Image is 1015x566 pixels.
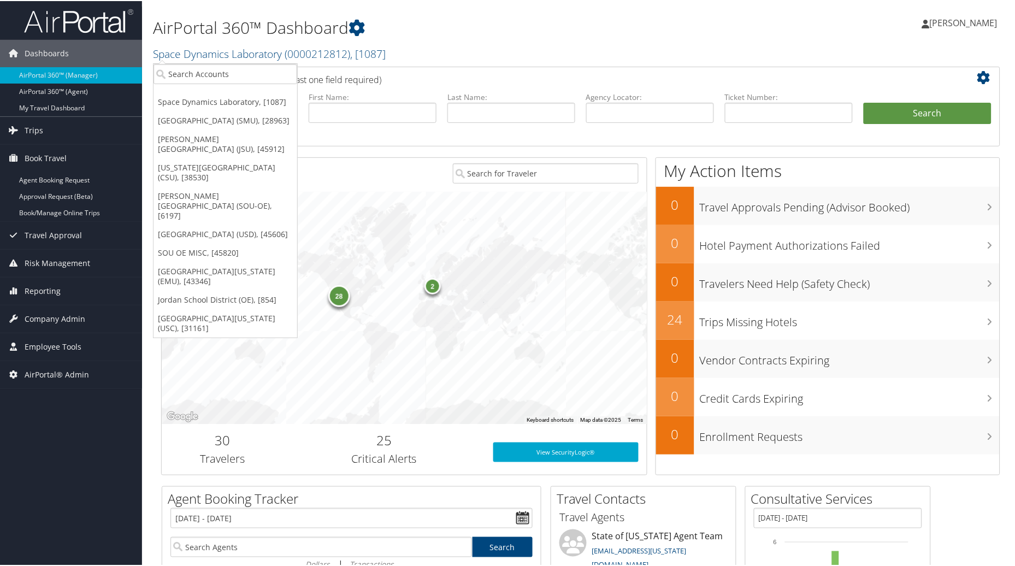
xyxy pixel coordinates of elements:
[656,339,1000,377] a: 0Vendor Contracts Expiring
[154,92,297,110] a: Space Dynamics Laboratory, [1087]
[656,271,694,290] h2: 0
[154,224,297,243] a: [GEOGRAPHIC_DATA] (USD), [45606]
[774,538,777,544] tspan: 6
[930,16,998,28] span: [PERSON_NAME]
[164,409,200,423] img: Google
[25,221,82,248] span: Travel Approval
[700,270,1000,291] h3: Travelers Need Help (Safety Check)
[25,332,81,359] span: Employee Tools
[700,232,1000,252] h3: Hotel Payment Authorizations Failed
[656,377,1000,415] a: 0Credit Cards Expiring
[557,488,736,507] h2: Travel Contacts
[291,450,477,465] h3: Critical Alerts
[700,193,1000,214] h3: Travel Approvals Pending (Advisor Booked)
[154,261,297,290] a: [GEOGRAPHIC_DATA][US_STATE] (EMU), [43346]
[154,110,297,129] a: [GEOGRAPHIC_DATA] (SMU), [28963]
[350,45,386,60] span: , [ 1087 ]
[25,249,90,276] span: Risk Management
[285,45,350,60] span: ( 0000212812 )
[656,262,1000,300] a: 0Travelers Need Help (Safety Check)
[154,157,297,186] a: [US_STATE][GEOGRAPHIC_DATA] (CSU), [38530]
[586,91,714,102] label: Agency Locator:
[170,536,472,556] input: Search Agents
[581,416,622,422] span: Map data ©2025
[700,423,1000,444] h3: Enrollment Requests
[25,39,69,66] span: Dashboards
[656,347,694,366] h2: 0
[493,441,639,461] a: View SecurityLogic®
[25,276,61,304] span: Reporting
[725,91,853,102] label: Ticket Number:
[656,233,694,251] h2: 0
[656,300,1000,339] a: 24Trips Missing Hotels
[424,276,441,293] div: 2
[527,415,574,423] button: Keyboard shortcuts
[24,7,133,33] img: airportal-logo.png
[291,430,477,449] h2: 25
[25,144,67,171] span: Book Travel
[656,224,1000,262] a: 0Hotel Payment Authorizations Failed
[154,186,297,224] a: [PERSON_NAME][GEOGRAPHIC_DATA] (SOU-OE), [6197]
[164,409,200,423] a: Open this area in Google Maps (opens a new window)
[656,386,694,404] h2: 0
[153,45,386,60] a: Space Dynamics Laboratory
[328,284,350,306] div: 28
[453,162,639,182] input: Search for Traveler
[170,68,922,86] h2: Airtinerary Lookup
[656,415,1000,453] a: 0Enrollment Requests
[656,194,694,213] h2: 0
[25,360,89,387] span: AirPortal® Admin
[309,91,436,102] label: First Name:
[700,308,1000,329] h3: Trips Missing Hotels
[168,488,541,507] h2: Agent Booking Tracker
[559,509,728,524] h3: Travel Agents
[153,15,723,38] h1: AirPortal 360™ Dashboard
[473,536,533,556] a: Search
[154,243,297,261] a: SOU OE MISC, [45820]
[864,102,992,123] button: Search
[628,416,644,422] a: Terms (opens in new tab)
[154,290,297,308] a: Jordan School District (OE), [854]
[25,304,85,332] span: Company Admin
[751,488,930,507] h2: Consultative Services
[447,91,575,102] label: Last Name:
[277,73,381,85] span: (at least one field required)
[170,430,275,449] h2: 30
[656,186,1000,224] a: 0Travel Approvals Pending (Advisor Booked)
[154,63,297,83] input: Search Accounts
[656,158,1000,181] h1: My Action Items
[656,424,694,443] h2: 0
[700,346,1000,367] h3: Vendor Contracts Expiring
[170,450,275,465] h3: Travelers
[656,309,694,328] h2: 24
[154,308,297,337] a: [GEOGRAPHIC_DATA][US_STATE] (USC), [31161]
[922,5,1008,38] a: [PERSON_NAME]
[25,116,43,143] span: Trips
[154,129,297,157] a: [PERSON_NAME][GEOGRAPHIC_DATA] (JSU), [45912]
[700,385,1000,405] h3: Credit Cards Expiring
